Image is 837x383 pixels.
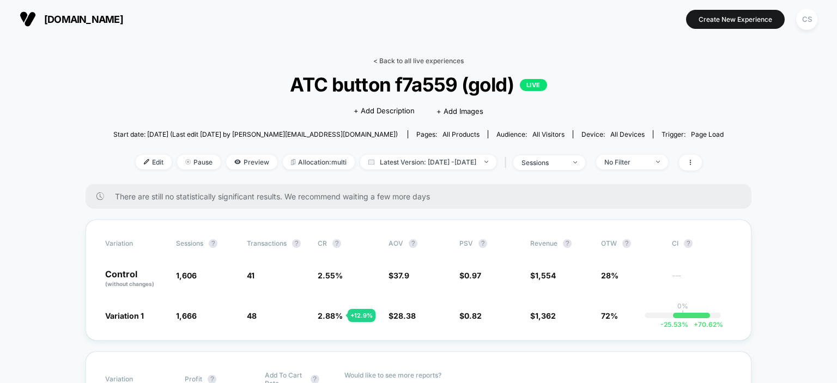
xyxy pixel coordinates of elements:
span: $ [530,271,556,280]
span: Sessions [176,239,203,247]
span: Page Load [691,130,724,138]
a: < Back to all live experiences [373,57,464,65]
span: Start date: [DATE] (Last edit [DATE] by [PERSON_NAME][EMAIL_ADDRESS][DOMAIN_NAME]) [113,130,398,138]
span: all products [442,130,480,138]
p: | [682,310,684,318]
button: CS [793,8,821,31]
span: There are still no statistically significant results. We recommend waiting a few more days [115,192,730,201]
div: Audience: [496,130,565,138]
span: Allocation: multi [283,155,355,169]
span: Latest Version: [DATE] - [DATE] [360,155,496,169]
span: Variation 1 [105,311,144,320]
button: Create New Experience [686,10,785,29]
button: [DOMAIN_NAME] [16,10,126,28]
img: end [573,161,577,163]
span: 2.55 % [318,271,343,280]
span: all devices [610,130,645,138]
span: Profit [185,375,202,383]
button: ? [292,239,301,248]
div: Pages: [416,130,480,138]
span: 48 [247,311,257,320]
img: end [185,159,191,165]
span: + Add Description [354,106,415,117]
span: $ [530,311,556,320]
span: 70.62 % [688,320,723,329]
span: $ [389,271,409,280]
span: --- [672,272,732,288]
span: [DOMAIN_NAME] [44,14,123,25]
span: 0.82 [464,311,482,320]
span: + [694,320,698,329]
span: $ [459,311,482,320]
img: edit [144,159,149,165]
span: OTW [601,239,661,248]
p: 0% [677,302,688,310]
span: PSV [459,239,473,247]
span: Variation [105,239,165,248]
button: ? [209,239,217,248]
span: 41 [247,271,254,280]
img: rebalance [291,159,295,165]
span: 1,606 [176,271,197,280]
div: No Filter [604,158,648,166]
span: 37.9 [393,271,409,280]
img: calendar [368,159,374,165]
span: Transactions [247,239,287,247]
button: ? [478,239,487,248]
span: Edit [136,155,172,169]
button: ? [409,239,417,248]
span: Preview [226,155,277,169]
img: end [656,161,660,163]
span: 2.88 % [318,311,343,320]
span: $ [459,271,481,280]
button: ? [332,239,341,248]
p: Would like to see more reports? [344,371,732,379]
span: 1,362 [535,311,556,320]
span: 28.38 [393,311,416,320]
p: LIVE [520,79,547,91]
span: Revenue [530,239,557,247]
p: Control [105,270,165,288]
span: (without changes) [105,281,154,287]
span: CI [672,239,732,248]
span: 28% [601,271,618,280]
span: 72% [601,311,618,320]
img: Visually logo [20,11,36,27]
span: Device: [573,130,653,138]
button: ? [684,239,693,248]
span: 1,666 [176,311,197,320]
div: sessions [521,159,565,167]
span: -25.53 % [660,320,688,329]
span: ATC button f7a559 (gold) [144,73,693,96]
div: + 12.9 % [348,309,375,322]
span: 1,554 [535,271,556,280]
span: Pause [177,155,221,169]
button: ? [563,239,572,248]
span: CR [318,239,327,247]
span: + Add Images [436,107,483,115]
span: | [502,155,513,171]
button: ? [622,239,631,248]
span: AOV [389,239,403,247]
div: CS [796,9,817,30]
img: end [484,161,488,163]
span: All Visitors [532,130,565,138]
span: $ [389,311,416,320]
span: 0.97 [464,271,481,280]
div: Trigger: [662,130,724,138]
